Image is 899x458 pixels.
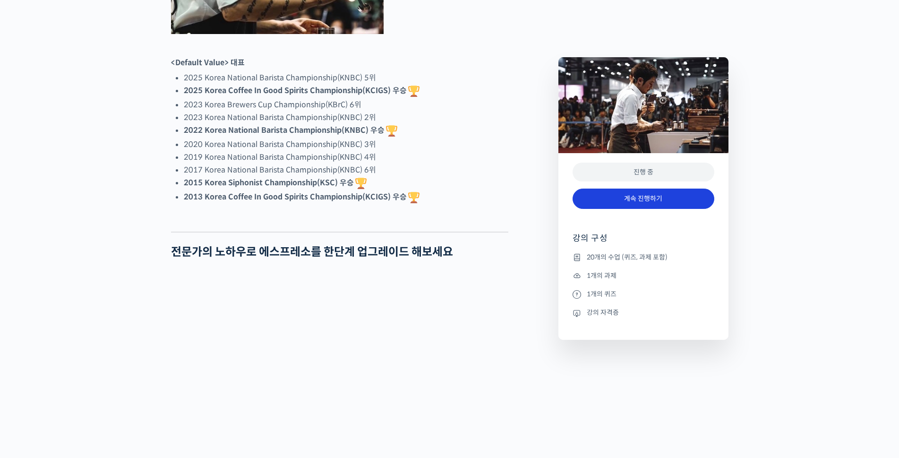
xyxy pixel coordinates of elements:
strong: 전문가의 노하우로 에스프레소를 한단계 업그레이드 해보세요 [171,245,453,259]
li: 2017 Korea National Barista Championship(KNBC) 6위 [184,164,508,176]
li: 2023 Korea Brewers Cup Championship(KBrC) 6위 [184,98,508,111]
div: 진행 중 [573,163,714,182]
li: 2023 Korea National Barista Championship(KNBC) 2위 [184,111,508,124]
strong: 2022 Korea National Barista Championship(KNBC) 우승 [184,125,399,135]
strong: 2013 Korea Coffee In Good Spirits Championship(KCIGS) 우승 [184,192,421,202]
a: 홈 [3,300,62,323]
h4: 강의 구성 [573,233,714,251]
li: 1개의 퀴즈 [573,288,714,300]
span: 설정 [146,314,157,321]
img: 🏆 [386,125,397,137]
strong: 2015 Korea Siphonist Championship(KSC) 우승 [184,178,368,188]
strong: <Default Value> 대표 [171,58,245,68]
li: 2025 Korea National Barista Championship(KNBC) 5위 [184,71,508,84]
span: 대화 [86,314,98,322]
span: 홈 [30,314,35,321]
li: 강의 자격증 [573,307,714,319]
a: 계속 진행하기 [573,189,714,209]
li: 2020 Korea National Barista Championship(KNBC) 3위 [184,138,508,151]
img: 🏆 [408,86,420,97]
a: 대화 [62,300,122,323]
img: 🏆 [408,192,420,203]
li: 2019 Korea National Barista Championship(KNBC) 4위 [184,151,508,164]
img: 🏆 [355,178,367,189]
li: 1개의 과제 [573,270,714,281]
li: 20개의 수업 (퀴즈, 과제 포함) [573,251,714,263]
a: 설정 [122,300,181,323]
strong: 2025 Korea Coffee In Good Spirits Championship(KCIGS) 우승 [184,86,421,95]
